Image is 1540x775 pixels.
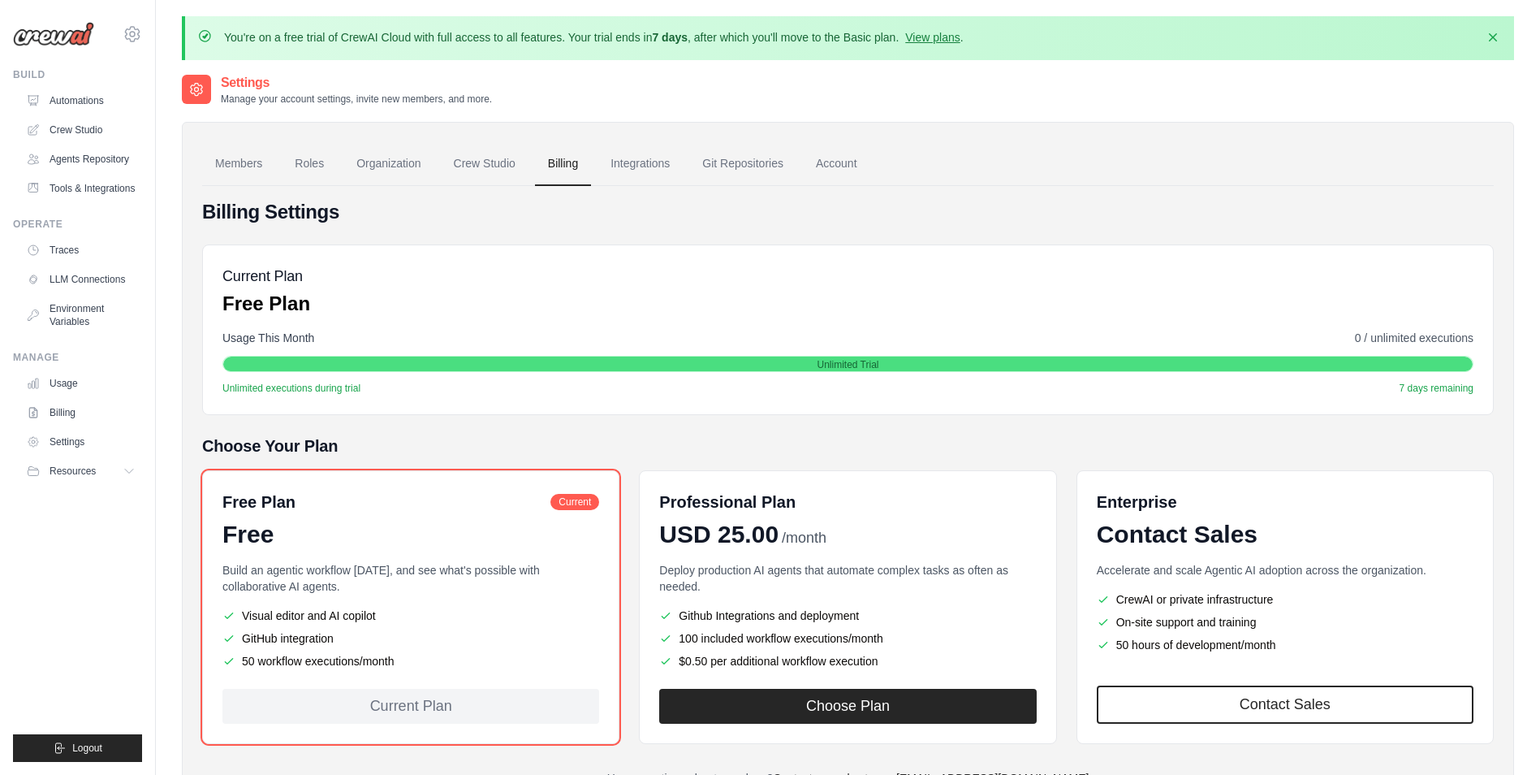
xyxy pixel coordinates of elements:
a: Traces [19,237,142,263]
a: Automations [19,88,142,114]
a: Billing [19,400,142,426]
div: Operate [13,218,142,231]
a: Git Repositories [689,142,796,186]
a: Organization [343,142,434,186]
a: Account [803,142,870,186]
p: Free Plan [222,291,310,317]
a: Agents Repository [19,146,142,172]
li: 50 workflow executions/month [222,653,599,669]
a: Settings [19,429,142,455]
li: Visual editor and AI copilot [222,608,599,624]
a: Usage [19,370,142,396]
h6: Free Plan [222,491,295,513]
button: Logout [13,734,142,762]
span: Unlimited executions during trial [222,382,360,395]
p: Deploy production AI agents that automate complex tasks as often as needed. [659,562,1036,595]
h5: Current Plan [222,265,310,288]
div: Contact Sales [1097,520,1473,549]
img: Logo [13,22,94,46]
span: /month [782,527,826,549]
a: View plans [905,31,960,44]
a: Roles [282,142,337,186]
li: On-site support and training [1097,614,1473,630]
div: Current Plan [222,689,599,724]
button: Resources [19,458,142,484]
li: 100 included workflow executions/month [659,630,1036,647]
span: USD 25.00 [659,520,779,549]
a: Crew Studio [441,142,528,186]
p: You're on a free trial of CrewAI Cloud with full access to all features. Your trial ends in , aft... [224,29,964,45]
span: 7 days remaining [1400,382,1473,395]
a: Integrations [597,142,683,186]
span: Current [550,494,599,510]
h5: Choose Your Plan [202,435,1494,457]
h6: Enterprise [1097,491,1473,513]
h6: Professional Plan [659,491,796,513]
p: Manage your account settings, invite new members, and more. [221,93,492,106]
a: Contact Sales [1097,686,1473,724]
li: Github Integrations and deployment [659,608,1036,624]
li: 50 hours of development/month [1097,637,1473,653]
a: LLM Connections [19,266,142,292]
a: Environment Variables [19,296,142,335]
a: Billing [535,142,591,186]
div: Manage [13,351,142,364]
div: Free [222,520,599,549]
a: Crew Studio [19,117,142,143]
span: 0 / unlimited executions [1355,330,1473,346]
h4: Billing Settings [202,199,1494,225]
li: $0.50 per additional workflow execution [659,653,1036,669]
strong: 7 days [652,31,688,44]
div: Build [13,68,142,81]
button: Choose Plan [659,689,1036,724]
h2: Settings [221,73,492,93]
span: Unlimited Trial [817,358,878,371]
span: Logout [72,742,102,755]
span: Usage This Month [222,330,314,346]
li: CrewAI or private infrastructure [1097,591,1473,608]
p: Build an agentic workflow [DATE], and see what's possible with collaborative AI agents. [222,562,599,595]
p: Accelerate and scale Agentic AI adoption across the organization. [1097,562,1473,578]
a: Members [202,142,275,186]
span: Resources [50,465,96,478]
li: GitHub integration [222,630,599,647]
a: Tools & Integrations [19,175,142,201]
